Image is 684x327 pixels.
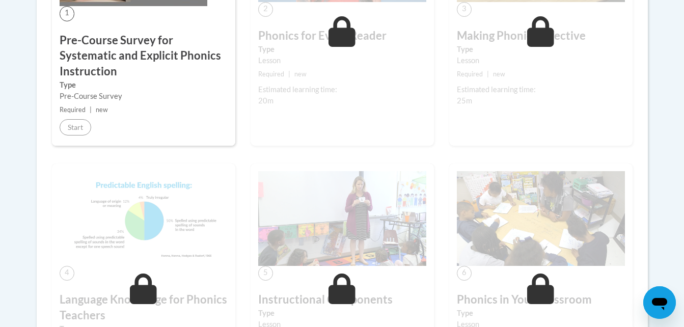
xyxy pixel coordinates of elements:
span: new [96,106,108,114]
div: Estimated learning time: [457,84,625,95]
label: Type [457,308,625,319]
h3: Phonics for Every Reader [258,28,426,44]
div: Lesson [258,55,426,66]
span: | [288,70,290,78]
span: 1 [60,6,74,21]
div: Estimated learning time: [258,84,426,95]
span: Required [457,70,483,78]
span: 3 [457,2,472,17]
span: 5 [258,266,273,281]
div: Pre-Course Survey [60,91,228,102]
span: | [90,106,92,114]
span: 20m [258,96,273,105]
iframe: Button to launch messaging window [643,286,676,319]
img: Course Image [457,171,625,266]
span: 25m [457,96,472,105]
span: Required [258,70,284,78]
label: Type [457,44,625,55]
h3: Language Knowledge for Phonics Teachers [60,292,228,323]
label: Type [258,44,426,55]
h3: Phonics in Your Classroom [457,292,625,308]
span: 2 [258,2,273,17]
span: 4 [60,266,74,281]
h3: Instructional Components [258,292,426,308]
span: new [493,70,505,78]
span: | [487,70,489,78]
img: Course Image [258,171,426,266]
label: Type [258,308,426,319]
span: new [294,70,307,78]
span: 6 [457,266,472,281]
img: Course Image [60,171,228,266]
label: Type [60,79,228,91]
h3: Pre-Course Survey for Systematic and Explicit Phonics Instruction [60,33,228,79]
span: Required [60,106,86,114]
h3: Making Phonics Effective [457,28,625,44]
div: Lesson [457,55,625,66]
button: Start [60,119,91,135]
